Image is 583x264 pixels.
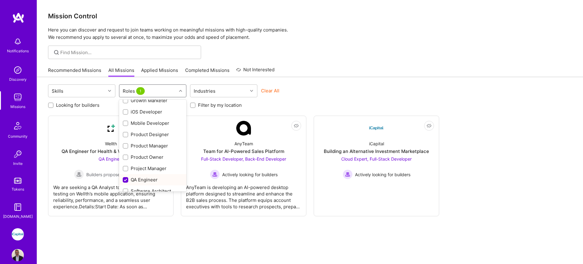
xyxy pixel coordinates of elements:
[8,133,28,139] div: Community
[108,67,134,77] a: All Missions
[234,140,253,147] div: AnyTeam
[50,87,65,95] div: Skills
[12,228,24,240] img: iCapital: Building an Alternative Investment Marketplace
[7,48,29,54] div: Notifications
[324,148,429,154] div: Building an Alternative Investment Marketplace
[53,121,168,211] a: Company LogoWellthQA Engineer for Health & Wellness CompanyQA Engineer Builders proposed to compa...
[48,26,572,41] p: Here you can discover and request to join teams working on meaningful missions with high-quality ...
[14,178,21,184] img: tokens
[12,35,24,48] img: bell
[222,171,278,178] span: Actively looking for builders
[105,140,117,147] div: Wellth
[10,103,25,110] div: Missions
[210,169,220,179] img: Actively looking for builders
[179,89,182,92] i: icon Chevron
[261,87,279,94] button: Clear All
[13,160,23,167] div: Invite
[53,179,168,210] div: We are seeking a QA Analyst to perform manual QA testing on Wellth’s mobile application, ensuring...
[86,171,148,178] span: Builders proposed to company
[123,177,183,183] div: QA Engineer
[250,89,253,92] i: icon Chevron
[203,148,284,154] div: Team for AI-Powered Sales Platform
[10,249,25,261] a: User Avatar
[123,188,183,194] div: Software Architect
[60,49,196,56] input: Find Mission...
[341,156,412,162] span: Cloud Expert, Full-Stack Developer
[319,121,434,211] a: Company LogoiCapitalBuilding an Alternative Investment MarketplaceCloud Expert, Full-Stack Develo...
[201,156,286,162] span: Full-Stack Developer, Back-End Developer
[123,143,183,149] div: Product Manager
[192,87,217,95] div: Industries
[294,123,299,128] i: icon EyeClosed
[53,49,60,56] i: icon SearchGrey
[12,12,24,23] img: logo
[10,228,25,240] a: iCapital: Building an Alternative Investment Marketplace
[12,201,24,213] img: guide book
[141,67,178,77] a: Applied Missions
[123,165,183,172] div: Project Manager
[12,91,24,103] img: teamwork
[123,154,183,160] div: Product Owner
[99,156,123,162] span: QA Engineer
[369,121,384,136] img: Company Logo
[48,67,101,77] a: Recommended Missions
[355,171,410,178] span: Actively looking for builders
[74,169,84,179] img: Builders proposed to company
[186,179,301,210] div: AnyTeam is developing an AI-powered desktop platform designed to streamline and enhance the B2B s...
[186,121,301,211] a: Company LogoAnyTeamTeam for AI-Powered Sales PlatformFull-Stack Developer, Back-End Developer Act...
[62,148,160,154] div: QA Engineer for Health & Wellness Company
[136,87,145,95] span: 1
[123,97,183,104] div: Growth Marketer
[123,131,183,138] div: Product Designer
[108,89,111,92] i: icon Chevron
[12,249,24,261] img: User Avatar
[198,102,242,108] label: Filter by my location
[12,148,24,160] img: Invite
[12,186,24,192] div: Tokens
[185,67,230,77] a: Completed Missions
[9,76,27,83] div: Discovery
[427,123,432,128] i: icon EyeClosed
[10,118,25,133] img: Community
[343,169,353,179] img: Actively looking for builders
[236,66,275,77] a: Not Interested
[48,12,572,20] h3: Mission Control
[3,213,33,220] div: [DOMAIN_NAME]
[103,121,118,136] img: Company Logo
[236,121,251,136] img: Company Logo
[123,109,183,115] div: iOS Developer
[121,87,148,95] div: Roles
[56,102,99,108] label: Looking for builders
[123,120,183,126] div: Mobile Developer
[369,140,384,147] div: iCapital
[12,64,24,76] img: discovery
